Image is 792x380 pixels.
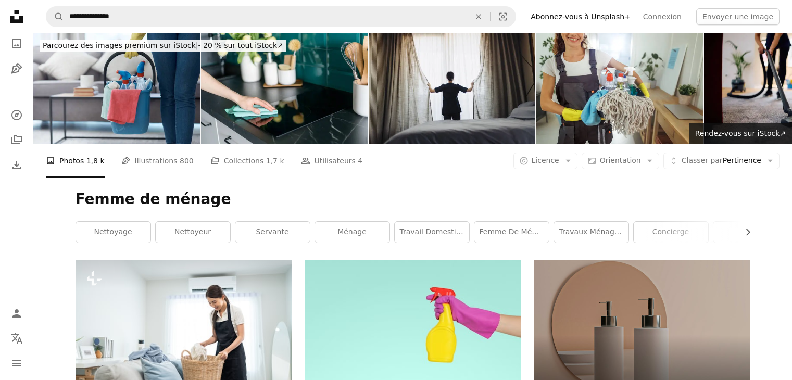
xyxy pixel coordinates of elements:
a: Parcourez des images premium sur iStock|- 20 % sur tout iStock↗ [33,33,293,58]
button: Licence [513,153,577,169]
a: travaux ménagers [554,222,628,243]
span: 800 [180,155,194,167]
a: Femme de ménage asiatique qui nettoie dans le salon à la maison. Belle femme de ménage jeune fill... [76,327,292,336]
span: 1,7 k [266,155,284,167]
a: Rendez-vous sur iStock↗ [689,123,792,144]
h1: Femme de ménage [76,190,750,209]
div: - 20 % sur tout iStock ↗ [40,40,286,52]
button: Orientation [582,153,659,169]
span: Classer par [682,156,723,164]
span: 4 [358,155,362,167]
a: Photos [6,33,27,54]
a: Femme de ménage de l’hôtel [474,222,549,243]
a: Connexion [637,8,688,25]
a: Collections [6,130,27,150]
a: Travail domestique [395,222,469,243]
span: Pertinence [682,156,761,166]
a: ménage [315,222,389,243]
a: Historique de téléchargement [6,155,27,175]
a: Collections 1,7 k [210,144,284,178]
a: Abonnez-vous à Unsplash+ [524,8,637,25]
span: Parcourez des images premium sur iStock | [43,41,198,49]
a: Utilisateurs 4 [301,144,363,178]
a: concierge [634,222,708,243]
img: Cheerful young housewife holding bucket with cleaning supplies [536,33,703,144]
a: Illustrations 800 [121,144,194,178]
a: Hôtel [713,222,788,243]
img: Projectile d’une femme méconnaissable retenant un seau de détergent de nettoyage avant de nettoye... [33,33,200,144]
span: Licence [532,156,559,164]
button: faire défiler la liste vers la droite [738,222,750,243]
button: Envoyer une image [696,8,780,25]
a: Illustrations [6,58,27,79]
button: Classer parPertinence [663,153,780,169]
a: Explorer [6,105,27,125]
span: Rendez-vous sur iStock ↗ [695,129,786,137]
button: Effacer [467,7,490,27]
form: Rechercher des visuels sur tout le site [46,6,516,27]
button: Langue [6,328,27,349]
img: Rare view of uniformed hotel maid opening the white curtains in hotel room [369,33,535,144]
a: servante [235,222,310,243]
a: personne tenant un vaporisateur en plastique jaune [305,327,521,336]
img: femme essuyez la cuisinière à induction dans une cuisine confortable, gros plan [201,33,368,144]
span: Orientation [600,156,641,164]
button: Menu [6,353,27,374]
a: nettoyage [76,222,150,243]
a: Connexion / S’inscrire [6,303,27,324]
a: nettoyeur [156,222,230,243]
button: Recherche de visuels [491,7,516,27]
button: Rechercher sur Unsplash [46,7,64,27]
